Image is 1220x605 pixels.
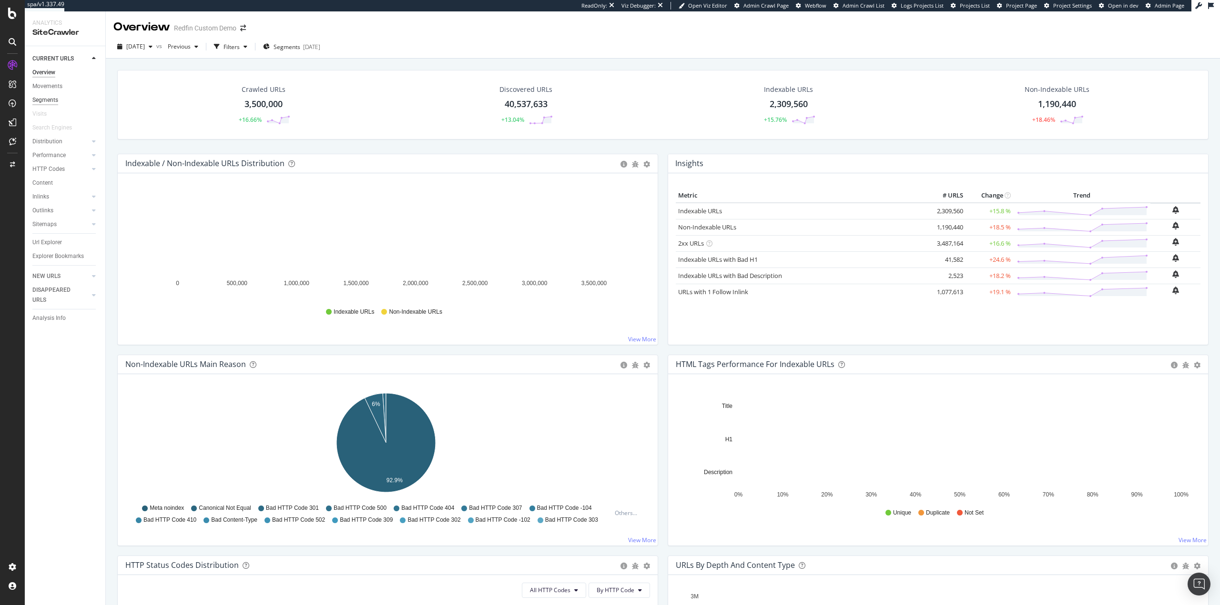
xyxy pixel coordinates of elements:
[227,280,248,287] text: 500,000
[691,593,699,600] text: 3M
[32,81,99,91] a: Movements
[126,42,145,50] span: 2025 Aug. 6th
[210,39,251,54] button: Filters
[176,280,179,287] text: 0
[951,2,990,10] a: Projects List
[1131,491,1143,498] text: 90%
[272,516,325,524] span: Bad HTTP Code 502
[597,586,634,594] span: By HTTP Code
[407,516,460,524] span: Bad HTTP Code 302
[1172,222,1179,229] div: bell-plus
[1194,563,1200,569] div: gear
[589,583,650,598] button: By HTTP Code
[32,123,81,133] a: Search Engines
[688,2,727,9] span: Open Viz Editor
[743,2,789,9] span: Admin Crawl Page
[581,280,607,287] text: 3,500,000
[211,516,257,524] span: Bad Content-Type
[113,39,156,54] button: [DATE]
[1172,270,1179,278] div: bell-plus
[32,54,89,64] a: CURRENT URLS
[1032,116,1055,124] div: +18.46%
[927,268,966,284] td: 2,523
[1108,2,1139,9] span: Open in dev
[32,192,89,202] a: Inlinks
[32,164,89,174] a: HTTP Codes
[499,85,552,94] div: Discovered URLs
[125,159,285,168] div: Indexable / Non-Indexable URLs Distribution
[32,192,49,202] div: Inlinks
[150,504,184,512] span: Meta noindex
[32,137,62,147] div: Distribution
[32,68,99,78] a: Overview
[676,188,927,203] th: Metric
[628,536,656,544] a: View More
[244,98,283,110] div: 3,500,000
[843,2,884,9] span: Admin Crawl List
[764,85,813,94] div: Indexable URLs
[1171,362,1178,368] div: circle-info
[343,280,369,287] text: 1,500,000
[628,335,656,343] a: View More
[32,27,98,38] div: SiteCrawler
[32,219,89,229] a: Sitemaps
[643,563,650,569] div: gear
[643,161,650,168] div: gear
[764,116,787,124] div: +15.76%
[621,2,656,10] div: Viz Debugger:
[965,509,984,517] span: Not Set
[522,583,586,598] button: All HTTP Codes
[1172,287,1179,294] div: bell-plus
[1172,206,1179,214] div: bell-plus
[239,116,262,124] div: +16.66%
[1182,563,1189,569] div: bug
[805,2,826,9] span: Webflow
[32,271,89,281] a: NEW URLS
[1025,85,1089,94] div: Non-Indexable URLs
[389,308,442,316] span: Non-Indexable URLs
[386,477,403,484] text: 92.9%
[821,491,833,498] text: 20%
[770,98,808,110] div: 2,309,560
[125,389,647,500] div: A chart.
[632,362,639,368] div: bug
[303,43,320,51] div: [DATE]
[266,504,319,512] span: Bad HTTP Code 301
[1013,188,1150,203] th: Trend
[1099,2,1139,10] a: Open in dev
[32,109,47,119] div: Visits
[1087,491,1098,498] text: 80%
[927,235,966,251] td: 3,487,164
[1172,238,1179,246] div: bell-plus
[1006,2,1037,9] span: Project Page
[462,280,488,287] text: 2,500,000
[581,2,607,10] div: ReadOnly:
[1182,362,1189,368] div: bug
[164,42,191,50] span: Previous
[32,81,62,91] div: Movements
[32,54,74,64] div: CURRENT URLS
[469,504,522,512] span: Bad HTTP Code 307
[32,251,99,261] a: Explorer Bookmarks
[620,563,627,569] div: circle-info
[734,2,789,10] a: Admin Crawl Page
[32,178,99,188] a: Content
[537,504,592,512] span: Bad HTTP Code -104
[372,401,380,407] text: 6%
[199,504,251,512] span: Canonical Not Equal
[1146,2,1184,10] a: Admin Page
[1043,491,1054,498] text: 70%
[1174,491,1189,498] text: 100%
[678,239,704,248] a: 2xx URLs
[1194,362,1200,368] div: gear
[32,137,89,147] a: Distribution
[901,2,944,9] span: Logs Projects List
[892,2,944,10] a: Logs Projects List
[997,2,1037,10] a: Project Page
[156,42,164,50] span: vs
[865,491,877,498] text: 30%
[910,491,921,498] text: 40%
[632,161,639,168] div: bug
[32,68,55,78] div: Overview
[32,206,89,216] a: Outlinks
